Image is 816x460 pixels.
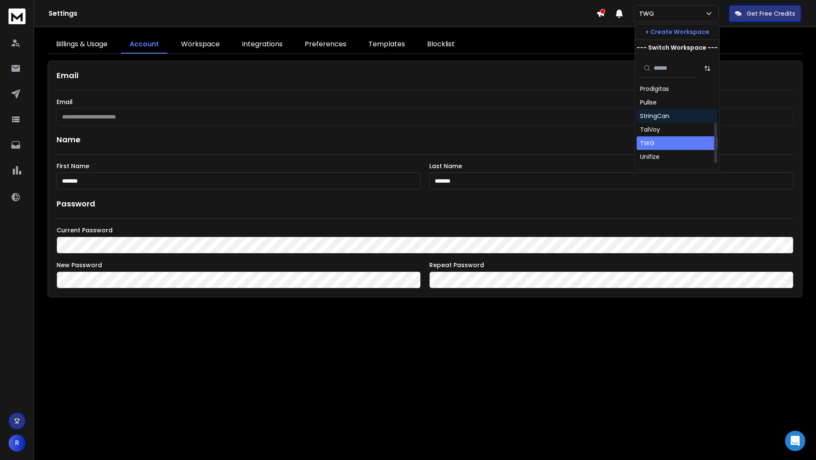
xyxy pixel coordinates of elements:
label: Email [57,99,794,105]
div: TalVoy [640,125,660,134]
button: Get Free Credits [729,5,801,22]
button: R [8,435,25,452]
div: Open Intercom Messenger [785,431,805,451]
label: First Name [57,163,421,169]
div: Pullse [640,98,657,107]
button: Sort by Sort A-Z [699,60,716,77]
img: logo [8,8,25,24]
a: Account [121,36,167,54]
a: Workspace [173,36,228,54]
p: TWG [639,9,657,18]
a: Preferences [296,36,355,54]
a: Billings & Usage [48,36,116,54]
p: Get Free Credits [747,9,795,18]
h1: Settings [48,8,596,19]
a: Blocklist [419,36,463,54]
h1: Name [57,134,794,146]
h1: Email [57,70,794,82]
a: Templates [360,36,414,54]
label: Last Name [429,163,793,169]
h1: Password [57,198,95,210]
p: + Create Workspace [645,28,709,36]
button: + Create Workspace [635,24,719,40]
label: New Password [57,262,421,268]
a: Integrations [233,36,291,54]
div: Prodigitas [640,85,669,93]
label: Current Password [57,227,794,233]
p: --- Switch Workspace --- [637,43,718,52]
label: Repeat Password [429,262,793,268]
div: StringCan [640,112,669,120]
div: Unifize [640,152,660,161]
div: TWG [640,139,654,147]
div: Zariyaa [640,166,662,175]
